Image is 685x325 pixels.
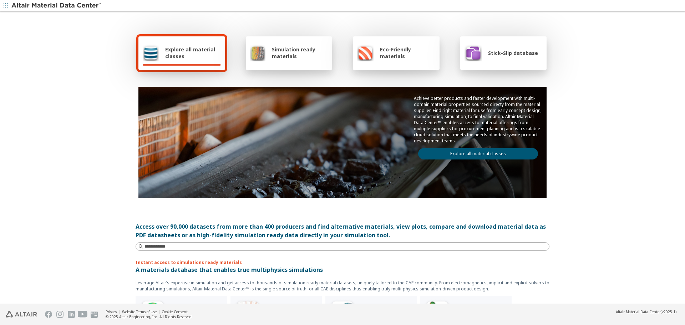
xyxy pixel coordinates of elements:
[106,314,193,319] div: © 2025 Altair Engineering, Inc. All Rights Reserved.
[418,148,538,159] a: Explore all material classes
[6,311,37,318] img: Altair Engineering
[465,44,482,61] img: Stick-Slip database
[380,46,435,60] span: Eco-Friendly materials
[165,46,221,60] span: Explore all material classes
[136,259,549,265] p: Instant access to simulations ready materials
[106,309,117,314] a: Privacy
[136,280,549,292] p: Leverage Altair’s expertise in simulation and get access to thousands of simulation ready materia...
[143,44,159,61] img: Explore all material classes
[162,309,188,314] a: Cookie Consent
[488,50,538,56] span: Stick-Slip database
[136,265,549,274] p: A materials database that enables true multiphysics simulations
[414,95,542,144] p: Achieve better products and faster development with multi-domain material properties sourced dire...
[616,309,661,314] span: Altair Material Data Center
[272,46,328,60] span: Simulation ready materials
[136,222,549,239] div: Access over 90,000 datasets from more than 400 producers and find alternative materials, view plo...
[357,44,374,61] img: Eco-Friendly materials
[616,309,676,314] div: (v2025.1)
[11,2,102,9] img: Altair Material Data Center
[122,309,157,314] a: Website Terms of Use
[250,44,265,61] img: Simulation ready materials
